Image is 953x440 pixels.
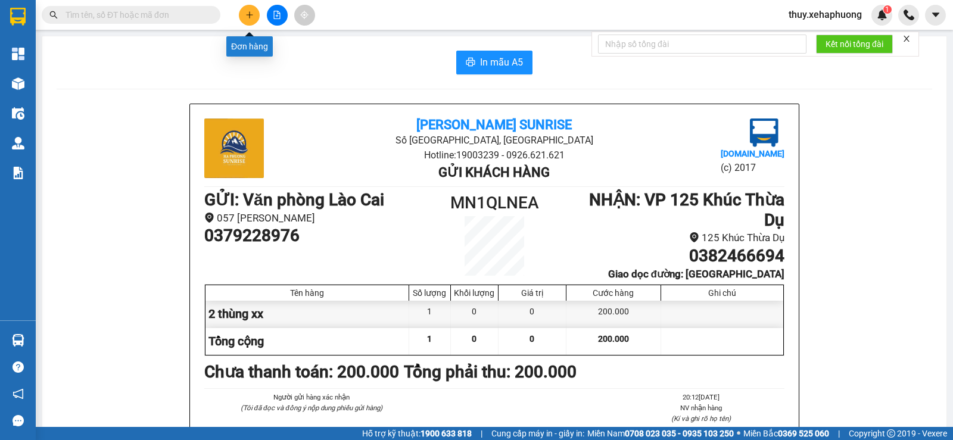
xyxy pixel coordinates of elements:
[750,118,778,147] img: logo.jpg
[267,5,288,26] button: file-add
[502,288,563,298] div: Giá trị
[362,427,472,440] span: Hỗ trợ kỹ thuật:
[204,362,399,382] b: Chưa thanh toán : 200.000
[466,57,475,68] span: printer
[204,118,264,178] img: logo.jpg
[618,402,784,413] li: NV nhận hàng
[13,361,24,373] span: question-circle
[13,415,24,426] span: message
[671,414,731,423] i: (Kí và ghi rõ họ tên)
[228,392,394,402] li: Người gửi hàng xác nhận
[904,10,914,20] img: phone-icon
[877,10,887,20] img: icon-new-feature
[301,133,687,148] li: Số [GEOGRAPHIC_DATA], [GEOGRAPHIC_DATA]
[664,288,780,298] div: Ghi chú
[883,5,892,14] sup: 1
[779,7,871,22] span: thuy.xehaphuong
[438,165,550,180] b: Gửi khách hàng
[778,429,829,438] strong: 0369 525 060
[13,388,24,400] span: notification
[409,301,451,327] div: 1
[566,301,661,327] div: 200.000
[422,190,567,216] h1: MN1QLNEA
[689,232,699,242] span: environment
[239,5,260,26] button: plus
[598,334,629,344] span: 200.000
[480,55,523,70] span: In mẫu A5
[589,190,784,230] b: NHẬN : VP 125 Khúc Thừa Dụ
[618,392,784,402] li: 20:12[DATE]
[816,35,893,54] button: Kết nối tổng đài
[456,51,532,74] button: printerIn mẫu A5
[241,404,382,412] i: (Tôi đã đọc và đồng ý nộp dung phiếu gửi hàng)
[481,427,482,440] span: |
[204,190,384,210] b: GỬI : Văn phòng Lào Cai
[838,427,840,440] span: |
[454,288,495,298] div: Khối lượng
[412,288,447,298] div: Số lượng
[205,301,409,327] div: 2 thùng xx
[567,246,784,266] h1: 0382466694
[721,149,784,158] b: [DOMAIN_NAME]
[567,230,784,246] li: 125 Khúc Thừa Dụ
[273,11,281,19] span: file-add
[12,77,24,90] img: warehouse-icon
[421,429,472,438] strong: 1900 633 818
[427,334,432,344] span: 1
[66,8,206,21] input: Tìm tên, số ĐT hoặc mã đơn
[721,160,784,175] li: (c) 2017
[12,137,24,149] img: warehouse-icon
[12,48,24,60] img: dashboard-icon
[404,362,577,382] b: Tổng phải thu: 200.000
[737,431,740,436] span: ⚪️
[294,5,315,26] button: aim
[416,117,572,132] b: [PERSON_NAME] Sunrise
[10,8,26,26] img: logo-vxr
[598,35,806,54] input: Nhập số tổng đài
[300,11,309,19] span: aim
[49,11,58,19] span: search
[245,11,254,19] span: plus
[930,10,941,20] span: caret-down
[587,427,734,440] span: Miền Nam
[608,268,784,280] b: Giao dọc đường: [GEOGRAPHIC_DATA]
[569,288,658,298] div: Cước hàng
[499,301,566,327] div: 0
[826,38,883,51] span: Kết nối tổng đài
[625,429,734,438] strong: 0708 023 035 - 0935 103 250
[208,334,264,348] span: Tổng cộng
[925,5,946,26] button: caret-down
[12,107,24,120] img: warehouse-icon
[204,210,422,226] li: 057 [PERSON_NAME]
[472,334,476,344] span: 0
[204,226,422,246] h1: 0379228976
[902,35,911,43] span: close
[12,167,24,179] img: solution-icon
[530,334,534,344] span: 0
[301,148,687,163] li: Hotline: 19003239 - 0926.621.621
[491,427,584,440] span: Cung cấp máy in - giấy in:
[885,5,889,14] span: 1
[451,301,499,327] div: 0
[204,213,214,223] span: environment
[743,427,829,440] span: Miền Bắc
[208,288,406,298] div: Tên hàng
[887,429,895,438] span: copyright
[12,334,24,347] img: warehouse-icon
